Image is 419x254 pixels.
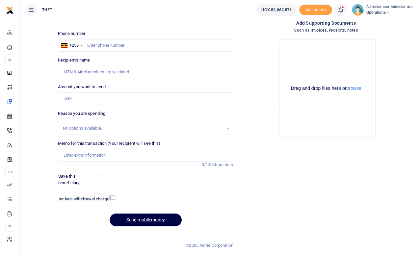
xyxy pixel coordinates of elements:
[58,140,161,147] label: Memo for this transaction (Your recipient will see this)
[280,85,373,91] div: Drag and drop files here or
[261,7,292,13] span: UGX 82,662,871
[347,86,361,90] button: browse
[58,30,85,37] label: Phone number
[213,162,233,167] span: characters
[238,19,414,27] h4: Add supporting Documents
[58,92,233,105] input: UGX
[58,84,106,90] label: Amount you want to send
[6,6,14,14] img: logo-small
[299,5,332,15] li: Toup your wallet
[58,149,233,162] input: Enter extra information
[59,196,113,202] h6: Include withdrawal charges
[352,4,414,16] a: profile-user Administrator Administrator Operations
[256,4,297,16] a: UGX 82,662,871
[39,7,55,13] span: THET
[5,54,14,65] li: M
[352,4,364,16] img: profile-user
[254,4,299,16] li: Wallet ballance
[110,214,182,226] button: Send mobilemoney
[202,162,213,167] span: 0/140
[58,57,90,63] label: Recipient's name
[277,39,376,138] div: File Uploader
[366,4,414,10] small: Administrator Administrator
[5,166,14,177] li: Ac
[299,5,332,15] span: Add money
[58,173,96,186] label: Save this beneficiary
[366,10,414,15] span: Operations
[58,110,105,117] label: Reason you are spending
[238,27,414,34] h4: Such as invoices, receipts, notes
[299,7,332,12] a: Add money
[58,39,85,51] div: Uganda: +256
[58,66,233,78] input: MTN & Airtel numbers are validated
[5,221,14,232] li: M
[69,42,79,49] div: +256
[6,7,14,12] a: logo-small logo-large logo-large
[63,125,224,132] div: No options available.
[58,39,233,52] input: Enter phone number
